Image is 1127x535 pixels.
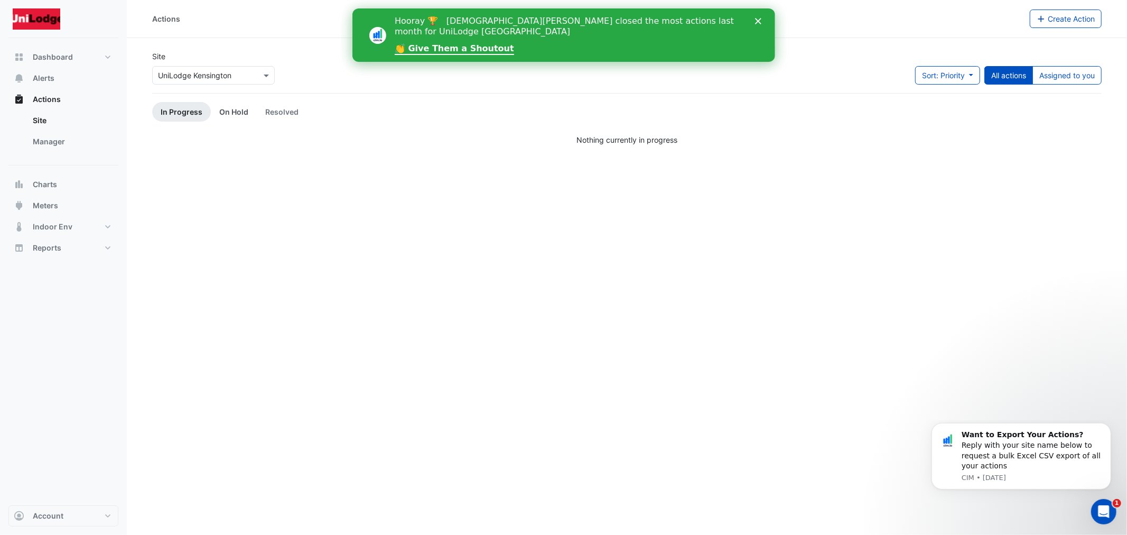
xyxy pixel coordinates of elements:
div: Actions [152,13,180,24]
app-icon: Reports [14,243,24,253]
button: Dashboard [8,47,118,68]
span: Meters [33,200,58,211]
a: Resolved [257,102,307,122]
iframe: Intercom live chat banner [352,8,775,62]
span: Sort: Priority [922,71,965,80]
app-icon: Indoor Env [14,222,24,232]
button: Reports [8,237,118,259]
app-icon: Charts [14,179,24,190]
a: On Hold [211,102,257,122]
button: Indoor Env [8,216,118,237]
iframe: Intercom live chat [1091,499,1116,524]
app-icon: Dashboard [14,52,24,62]
a: Site [24,110,118,131]
img: Company Logo [13,8,60,30]
span: Indoor Env [33,222,72,232]
button: Sort: Priority [915,66,980,85]
span: Create Action [1048,14,1095,23]
div: Close [403,10,413,16]
a: In Progress [152,102,211,122]
button: Account [8,505,118,527]
span: Dashboard [33,52,73,62]
button: Create Action [1030,10,1102,28]
div: Nothing currently in progress [152,134,1102,145]
span: Actions [33,94,61,105]
app-icon: Actions [14,94,24,105]
span: Account [33,511,63,521]
div: Actions [8,110,118,156]
button: Alerts [8,68,118,89]
button: Charts [8,174,118,195]
span: Reports [33,243,61,253]
button: Actions [8,89,118,110]
span: 1 [1113,499,1121,508]
button: Assigned to you [1032,66,1102,85]
app-icon: Meters [14,200,24,211]
iframe: Intercom notifications message [916,420,1127,530]
span: Charts [33,179,57,190]
a: Manager [24,131,118,152]
label: Site [152,51,165,62]
button: Meters [8,195,118,216]
button: All actions [984,66,1033,85]
span: Alerts [33,73,54,84]
app-icon: Alerts [14,73,24,84]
